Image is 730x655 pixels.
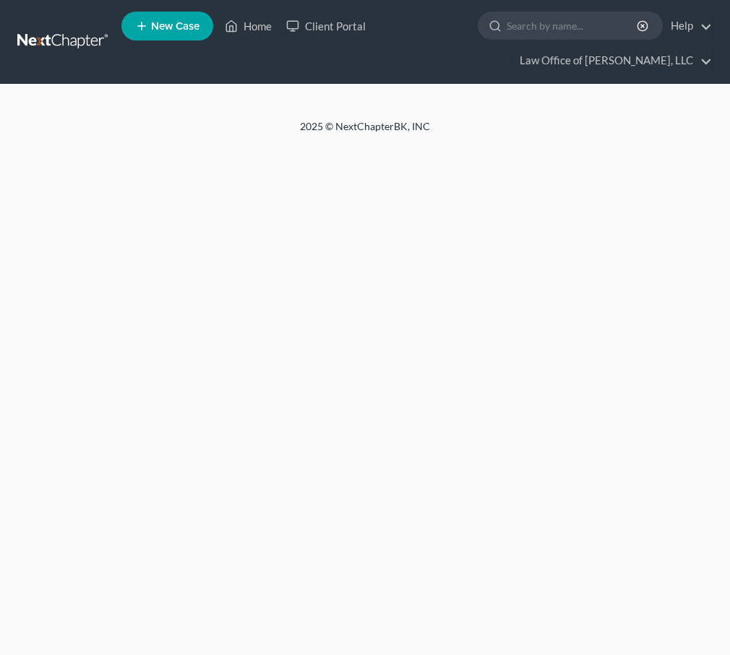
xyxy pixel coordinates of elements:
[151,21,199,32] span: New Case
[507,12,639,39] input: Search by name...
[664,13,712,39] a: Help
[18,119,712,145] div: 2025 © NextChapterBK, INC
[512,48,712,74] a: Law Office of [PERSON_NAME], LLC
[279,13,373,39] a: Client Portal
[218,13,279,39] a: Home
